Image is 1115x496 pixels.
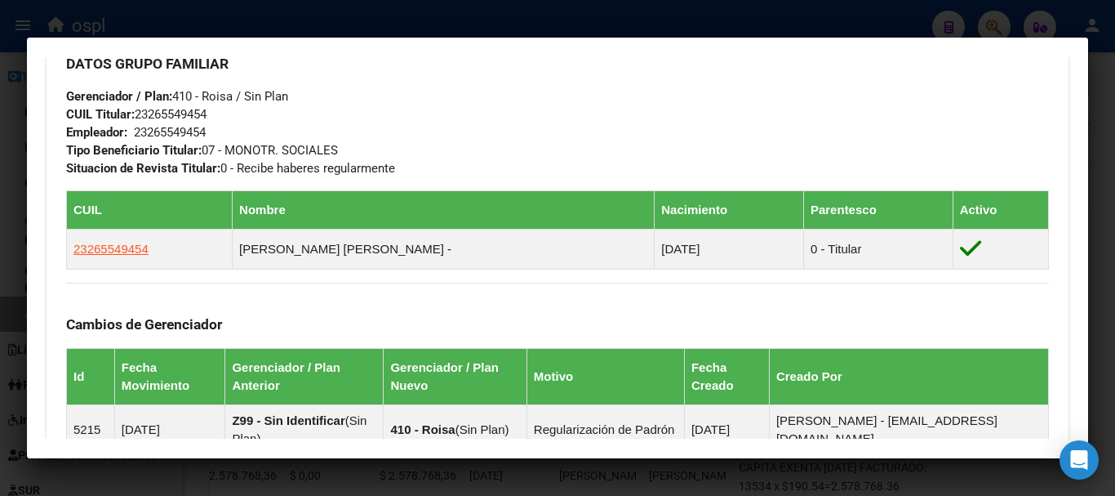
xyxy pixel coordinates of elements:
[67,404,115,454] td: 5215
[134,123,206,141] div: 23265549454
[66,125,127,140] strong: Empleador:
[66,161,220,176] strong: Situacion de Revista Titular:
[390,422,455,436] strong: 410 - Roisa
[526,404,684,454] td: Regularización de Padrón
[225,404,384,454] td: ( )
[73,242,149,256] span: 23265549454
[67,348,115,404] th: Id
[114,404,225,454] td: [DATE]
[225,348,384,404] th: Gerenciador / Plan Anterior
[384,348,526,404] th: Gerenciador / Plan Nuevo
[769,348,1048,404] th: Creado Por
[66,143,202,158] strong: Tipo Beneficiario Titular:
[1059,440,1099,480] div: Open Intercom Messenger
[66,89,172,104] strong: Gerenciador / Plan:
[233,229,655,269] td: [PERSON_NAME] [PERSON_NAME] -
[655,190,804,229] th: Nacimiento
[953,190,1048,229] th: Activo
[66,315,1049,333] h3: Cambios de Gerenciador
[233,190,655,229] th: Nombre
[114,348,225,404] th: Fecha Movimiento
[460,422,505,436] span: Sin Plan
[66,107,135,122] strong: CUIL Titular:
[66,55,1049,73] h3: DATOS GRUPO FAMILIAR
[66,161,395,176] span: 0 - Recibe haberes regularmente
[67,190,233,229] th: CUIL
[66,107,207,122] span: 23265549454
[803,229,953,269] td: 0 - Titular
[769,404,1048,454] td: [PERSON_NAME] - [EMAIL_ADDRESS][DOMAIN_NAME]
[66,143,338,158] span: 07 - MONOTR. SOCIALES
[684,404,769,454] td: [DATE]
[66,89,288,104] span: 410 - Roisa / Sin Plan
[655,229,804,269] td: [DATE]
[803,190,953,229] th: Parentesco
[384,404,526,454] td: ( )
[684,348,769,404] th: Fecha Creado
[232,413,344,427] strong: Z99 - Sin Identificar
[526,348,684,404] th: Motivo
